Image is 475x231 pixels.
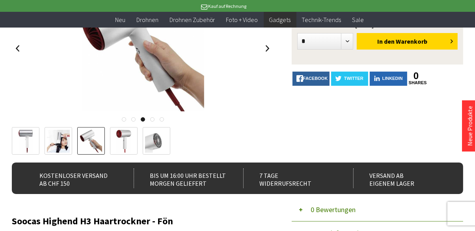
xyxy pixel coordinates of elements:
[292,72,330,86] a: facebook
[352,16,364,24] span: Sale
[344,76,363,81] span: twitter
[347,12,370,28] a: Sale
[370,72,407,86] a: LinkedIn
[303,76,328,81] span: facebook
[409,80,424,85] a: shares
[136,16,158,24] span: Drohnen
[296,12,347,28] a: Technik-Trends
[382,76,403,81] span: LinkedIn
[409,72,424,80] a: 0
[292,198,463,222] button: 0 Bewertungen
[170,16,215,24] span: Drohnen Zubehör
[264,12,296,28] a: Gadgets
[269,16,291,24] span: Gadgets
[331,72,368,86] a: twitter
[466,106,474,146] a: Neue Produkte
[377,37,395,45] span: In den
[357,33,458,50] button: In den Warenkorb
[353,168,450,188] div: Versand ab eigenem Lager
[243,168,340,188] div: 7 Tage Widerrufsrecht
[115,16,125,24] span: Neu
[221,12,264,28] a: Foto + Video
[131,12,164,28] a: Drohnen
[19,130,32,153] img: Vorschau: Soocas Highend H3S Haartrockner - Fön
[226,16,258,24] span: Foto + Video
[396,37,427,45] span: Warenkorb
[164,12,221,28] a: Drohnen Zubehör
[24,168,120,188] div: Kostenloser Versand ab CHF 150
[302,16,341,24] span: Technik-Trends
[110,12,131,28] a: Neu
[134,168,230,188] div: Bis um 16:00 Uhr bestellt Morgen geliefert
[12,216,274,226] h2: Soocas Highend H3 Haartrockner - Fön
